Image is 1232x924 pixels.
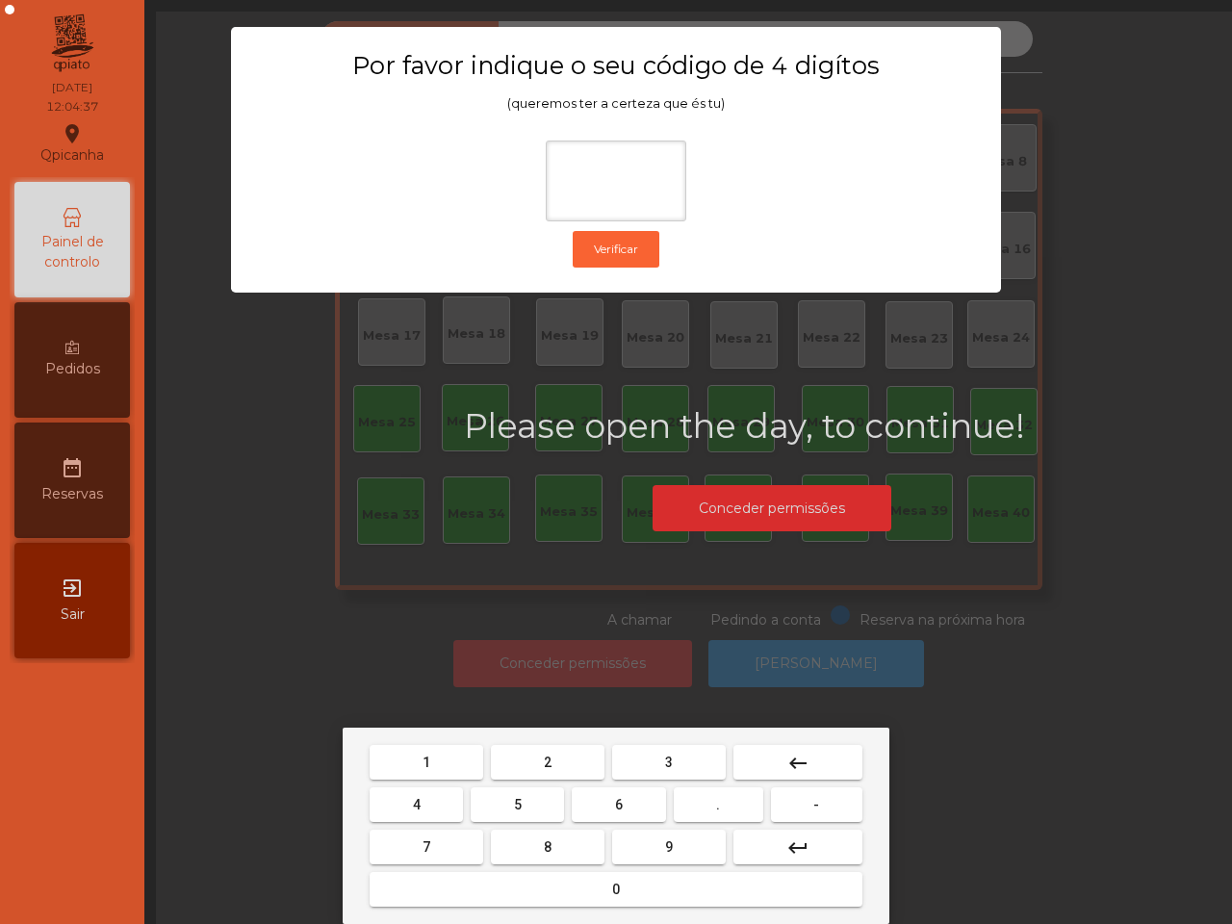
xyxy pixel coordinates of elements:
button: . [674,787,763,822]
h3: Por favor indique o seu código de 4 digítos [269,50,963,81]
mat-icon: keyboard_return [786,836,809,860]
span: 8 [544,839,552,855]
span: 0 [612,882,620,897]
span: . [716,797,720,812]
button: 9 [612,830,726,864]
button: 1 [370,745,483,780]
button: - [771,787,862,822]
mat-icon: keyboard_backspace [786,752,809,775]
button: 0 [370,872,862,907]
button: 2 [491,745,604,780]
span: 5 [514,797,522,812]
span: - [813,797,819,812]
span: 9 [665,839,673,855]
span: 1 [423,755,430,770]
button: Verificar [573,231,659,268]
button: 7 [370,830,483,864]
button: 6 [572,787,665,822]
button: 4 [370,787,463,822]
span: 7 [423,839,430,855]
span: 2 [544,755,552,770]
button: 5 [471,787,564,822]
button: 8 [491,830,604,864]
span: (queremos ter a certeza que és tu) [507,96,725,111]
span: 3 [665,755,673,770]
span: 6 [615,797,623,812]
span: 4 [413,797,421,812]
button: 3 [612,745,726,780]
